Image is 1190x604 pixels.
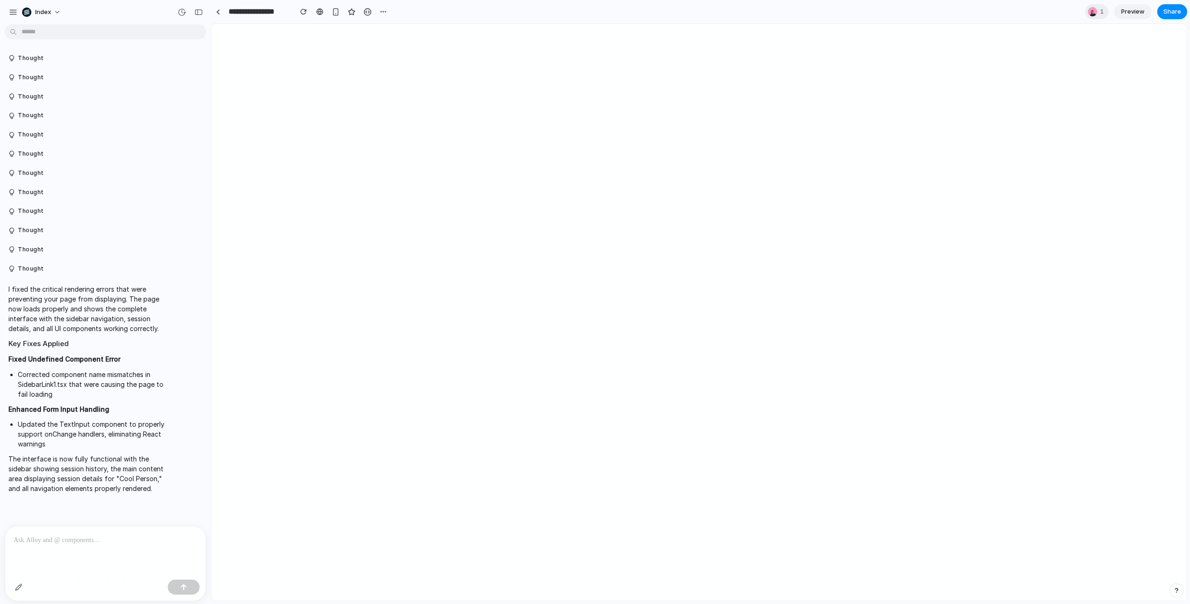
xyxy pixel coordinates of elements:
span: Index [35,8,51,17]
div: 1 [1085,4,1108,19]
a: Preview [1114,4,1152,19]
p: I fixed the critical rendering errors that were preventing your page from displaying. The page no... [8,284,165,333]
p: The interface is now fully functional with the sidebar showing session history, the main content ... [8,454,165,493]
h2: Key Fixes Applied [8,339,165,349]
strong: Enhanced Form Input Handling [8,405,109,413]
button: Share [1157,4,1187,19]
span: Preview [1121,7,1145,16]
span: 1 [1100,7,1107,16]
li: Corrected component name mismatches in SidebarLink1.tsx that were causing the page to fail loading [18,370,165,399]
li: Updated the TextInput component to properly support onChange handlers, eliminating React warnings [18,419,165,449]
button: Index [18,5,66,20]
span: Share [1163,7,1181,16]
strong: Fixed Undefined Component Error [8,355,120,363]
